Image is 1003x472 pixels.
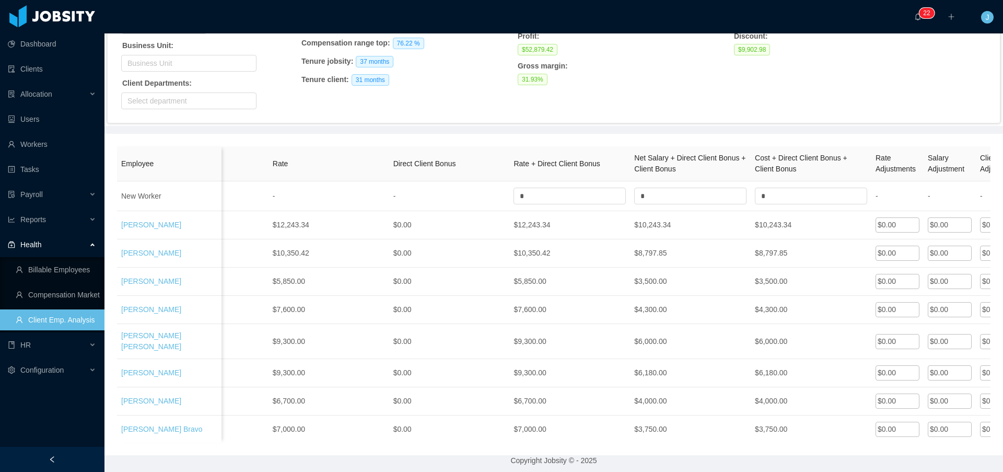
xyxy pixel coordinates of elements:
[878,337,896,346] span: $0.00
[755,277,787,285] span: $3,500.00
[634,277,667,285] span: $3,500.00
[734,44,770,55] span: $9,902.98
[930,221,948,229] span: $0.00
[871,181,924,211] td: -
[734,32,768,40] strong: Discount :
[982,369,1000,377] span: $0.00
[273,305,305,314] span: $7,600.00
[923,8,927,18] p: 2
[121,331,181,351] a: [PERSON_NAME] [PERSON_NAME]
[20,341,31,349] span: HR
[273,425,305,433] span: $7,000.00
[924,181,976,211] td: -
[121,159,154,168] span: Employee
[127,96,246,106] div: Select department
[930,369,948,377] span: $0.00
[514,305,546,314] span: $7,600.00
[518,62,568,70] strong: Gross margin :
[982,337,1000,346] span: $0.00
[273,249,309,257] span: $10,350.42
[982,249,1000,257] span: $0.00
[514,221,550,229] span: $12,243.34
[16,259,96,280] a: icon: userBillable Employees
[518,32,539,40] strong: Profit :
[930,425,948,433] span: $0.00
[16,309,96,330] a: icon: userClient Emp. Analysis
[634,337,667,346] span: $6,000.00
[755,337,787,346] span: $6,000.00
[352,74,389,86] span: 31 months
[878,221,896,229] span: $0.00
[393,38,424,49] span: 76.22 %
[393,221,412,229] span: $0.00
[8,90,15,98] i: icon: solution
[914,13,922,20] i: icon: bell
[948,13,955,20] i: icon: plus
[121,425,203,433] a: [PERSON_NAME] Bravo
[514,397,546,405] span: $6,700.00
[930,249,948,257] span: $0.00
[8,159,96,180] a: icon: profileTasks
[301,75,349,84] strong: Tenure client :
[634,397,667,405] span: $4,000.00
[8,134,96,155] a: icon: userWorkers
[8,33,96,54] a: icon: pie-chartDashboard
[20,240,41,249] span: Health
[121,305,181,314] a: [PERSON_NAME]
[301,39,390,47] strong: Compensation range top :
[514,337,546,346] span: $9,300.00
[393,192,396,200] span: -
[273,277,305,285] span: $5,850.00
[393,249,412,257] span: $0.00
[514,369,546,377] span: $9,300.00
[928,154,964,173] span: Salary Adjustment
[982,397,1000,405] span: $0.00
[755,425,787,433] span: $3,750.00
[8,366,15,374] i: icon: setting
[393,397,412,405] span: $0.00
[273,159,288,168] span: Rate
[514,159,600,168] span: Rate + Direct Client Bonus
[634,154,745,173] span: Net Salary + Direct Client Bonus + Client Bonus
[514,425,546,433] span: $7,000.00
[121,192,161,200] span: New Worker
[755,249,787,257] span: $8,797.85
[121,397,181,405] a: [PERSON_NAME]
[930,277,948,285] span: $0.00
[878,369,896,377] span: $0.00
[514,277,546,285] span: $5,850.00
[273,192,275,200] span: -
[273,337,305,346] span: $9,300.00
[982,277,1000,285] span: $0.00
[755,305,787,314] span: $4,300.00
[634,249,667,257] span: $8,797.85
[20,366,64,374] span: Configuration
[634,425,667,433] span: $3,750.00
[518,74,547,85] span: 31.93 %
[273,369,305,377] span: $9,300.00
[878,425,896,433] span: $0.00
[514,249,550,257] span: $10,350.42
[8,341,15,349] i: icon: book
[127,58,246,68] div: Business Unit
[393,159,456,168] span: Direct Client Bonus
[986,11,989,24] span: J
[356,56,393,67] span: 37 months
[8,241,15,248] i: icon: medicine-box
[878,277,896,285] span: $0.00
[121,221,181,229] a: [PERSON_NAME]
[8,59,96,79] a: icon: auditClients
[121,277,181,285] a: [PERSON_NAME]
[518,44,557,55] span: $52,879.42
[16,284,96,305] a: icon: userCompensation Market
[878,305,896,314] span: $0.00
[121,369,181,377] a: [PERSON_NAME]
[982,425,1000,433] span: $0.00
[919,8,934,18] sup: 22
[755,369,787,377] span: $6,180.00
[755,221,791,229] span: $10,243.34
[930,397,948,405] span: $0.00
[121,249,181,257] a: [PERSON_NAME]
[393,305,412,314] span: $0.00
[393,369,412,377] span: $0.00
